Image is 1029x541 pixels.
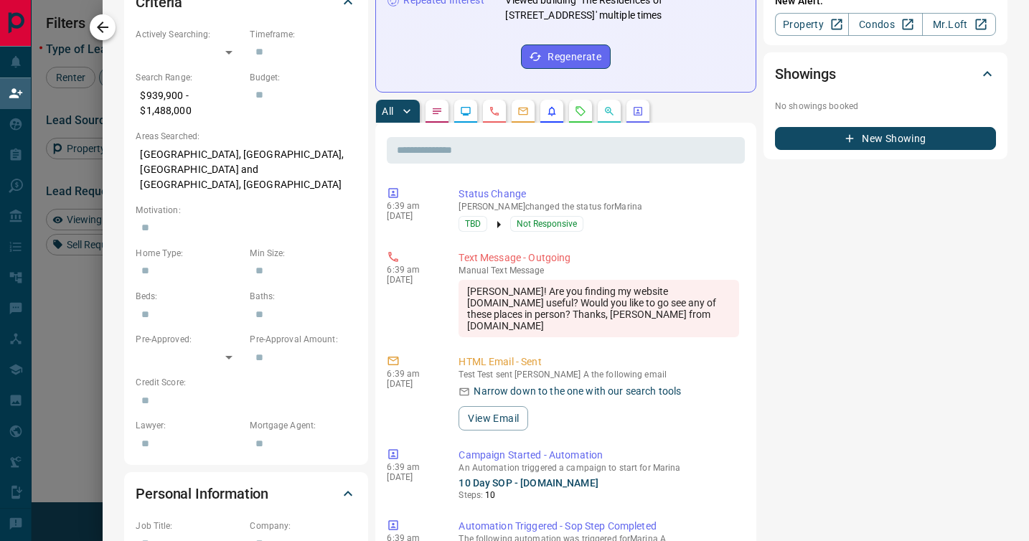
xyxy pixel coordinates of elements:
span: TBD [465,217,481,231]
p: Baths: [250,290,357,303]
p: Test Test sent [PERSON_NAME] A the following email [459,370,739,380]
span: Not Responsive [517,217,577,231]
p: 6:39 am [387,369,437,379]
p: Pre-Approval Amount: [250,333,357,346]
svg: Opportunities [603,105,615,117]
p: 6:39 am [387,265,437,275]
p: Pre-Approved: [136,333,243,346]
p: Job Title: [136,519,243,532]
p: Text Message [459,265,739,276]
p: [DATE] [387,211,437,221]
p: All [382,106,393,116]
svg: Agent Actions [632,105,644,117]
p: Steps: [459,489,739,502]
p: [GEOGRAPHIC_DATA], [GEOGRAPHIC_DATA], [GEOGRAPHIC_DATA] and [GEOGRAPHIC_DATA], [GEOGRAPHIC_DATA] [136,143,357,197]
p: [PERSON_NAME] changed the status for Marina [459,202,739,212]
div: Personal Information [136,476,357,511]
a: Property [775,13,849,36]
p: Status Change [459,187,739,202]
p: Mortgage Agent: [250,419,357,432]
p: Campaign Started - Automation [459,448,739,463]
button: Regenerate [521,44,611,69]
span: 10 [485,490,495,500]
svg: Emails [517,105,529,117]
p: Motivation: [136,204,357,217]
svg: Notes [431,105,443,117]
p: Timeframe: [250,28,357,41]
a: Condos [848,13,922,36]
h2: Showings [775,62,836,85]
p: Narrow down to the one with our search tools [474,384,681,399]
p: Actively Searching: [136,28,243,41]
svg: Requests [575,105,586,117]
p: [DATE] [387,472,437,482]
p: Min Size: [250,247,357,260]
p: Automation Triggered - Sop Step Completed [459,519,739,534]
button: View Email [459,406,528,431]
svg: Calls [489,105,500,117]
p: Beds: [136,290,243,303]
span: manual [459,265,489,276]
svg: Lead Browsing Activity [460,105,471,117]
h2: Personal Information [136,482,268,505]
div: [PERSON_NAME]! Are you finding my website [DOMAIN_NAME] useful? Would you like to go see any of t... [459,280,739,337]
p: Search Range: [136,71,243,84]
p: Home Type: [136,247,243,260]
p: Text Message - Outgoing [459,250,739,265]
p: HTML Email - Sent [459,354,739,370]
p: 6:39 am [387,462,437,472]
p: Lawyer: [136,419,243,432]
p: $939,900 - $1,488,000 [136,84,243,123]
p: Areas Searched: [136,130,357,143]
div: Showings [775,57,996,91]
a: Mr.Loft [922,13,996,36]
p: Credit Score: [136,376,357,389]
p: Company: [250,519,357,532]
p: [DATE] [387,379,437,389]
p: An Automation triggered a campaign to start for Marina [459,463,739,473]
a: 10 Day SOP - [DOMAIN_NAME] [459,477,598,489]
p: 6:39 am [387,201,437,211]
p: No showings booked [775,100,996,113]
p: Budget: [250,71,357,84]
svg: Listing Alerts [546,105,558,117]
p: [DATE] [387,275,437,285]
button: New Showing [775,127,996,150]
